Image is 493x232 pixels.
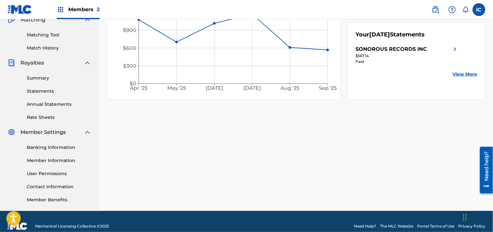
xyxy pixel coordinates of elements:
[84,16,91,24] img: expand
[8,5,32,14] img: MLC Logo
[429,3,442,16] a: Public Search
[35,223,109,229] span: Mechanical Licensing Collective © 2025
[369,31,390,38] span: [DATE]
[27,101,91,108] a: Annual Statements
[462,6,469,13] div: Notifications
[167,85,186,91] tspan: May '25
[446,3,459,16] div: Help
[84,128,91,136] img: expand
[20,59,44,67] span: Royalties
[97,6,100,12] span: 2
[130,85,147,91] tspan: Apr '25
[123,63,136,69] tspan: $300
[355,59,459,65] div: Paid
[57,6,64,13] img: Top Rightsholders
[20,16,45,24] span: Matching
[27,114,91,121] a: Rate Sheets
[27,144,91,151] a: Banking Information
[27,45,91,51] a: Match History
[451,45,459,53] img: right chevron icon
[27,32,91,38] a: Matching Tool
[475,144,493,196] iframe: Resource Center
[452,71,477,78] a: View More
[27,75,91,81] a: Summary
[458,223,485,229] a: Privacy Policy
[27,157,91,164] a: Member Information
[8,222,27,230] img: logo
[243,85,261,91] tspan: [DATE]
[463,208,467,227] div: Drag
[355,53,459,59] div: $567.14
[8,128,15,136] img: Member Settings
[20,128,66,136] span: Member Settings
[355,30,425,39] div: Your Statements
[417,223,454,229] a: Portal Terms of Use
[355,45,427,53] div: SONOROUS RECORDS INC
[123,45,136,51] tspan: $600
[355,45,459,65] a: SONOROUS RECORDS INCright chevron icon$567.14Paid
[8,59,15,67] img: Royalties
[206,85,223,91] tspan: [DATE]
[354,223,376,229] a: Need Help?
[461,201,493,232] iframe: Chat Widget
[84,59,91,67] img: expand
[68,6,100,13] span: Members
[319,85,337,91] tspan: Sep '25
[432,6,439,13] img: search
[27,88,91,95] a: Statements
[448,6,456,13] img: help
[123,27,136,33] tspan: $900
[473,3,485,16] div: User Menu
[27,170,91,177] a: User Permissions
[8,16,16,24] img: Matching
[380,223,413,229] a: The MLC Website
[27,197,91,203] a: Member Benefits
[130,81,136,87] tspan: $0
[27,183,91,190] a: Contact Information
[280,85,299,91] tspan: Aug '25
